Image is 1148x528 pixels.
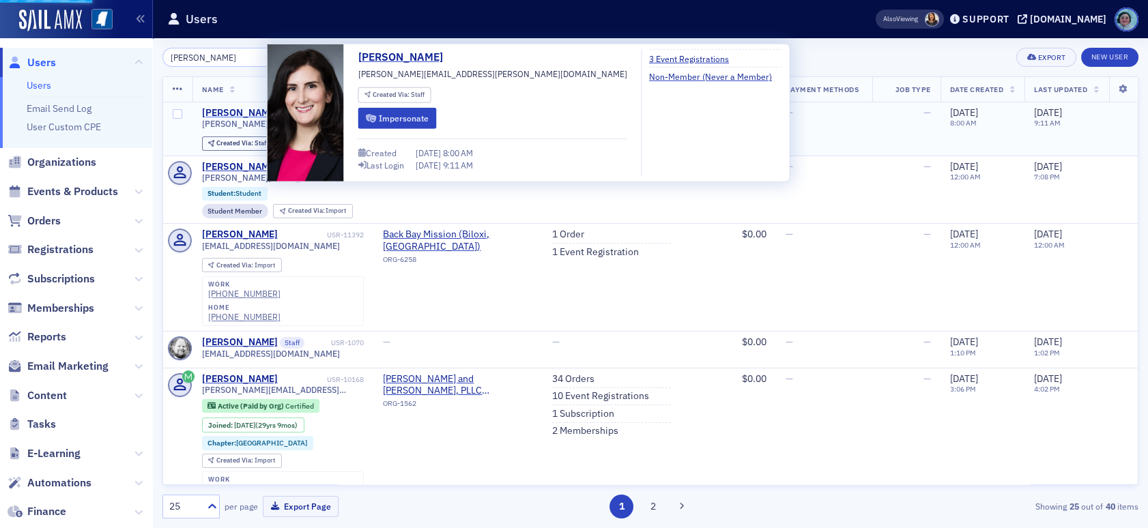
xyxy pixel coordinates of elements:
div: [PERSON_NAME] [202,161,278,173]
button: Impersonate [358,108,436,129]
span: Watkins, Ward and Stafford, PLLC (West Point) [383,373,533,397]
a: Email Marketing [8,359,109,374]
span: Student : [207,188,235,198]
div: [PERSON_NAME] [202,373,278,385]
span: Last Updated [1034,85,1087,94]
span: Registrations [27,242,94,257]
div: Active (Paid by Org): Active (Paid by Org): Certified [202,399,320,413]
div: USR-10168 [280,375,364,384]
div: Created Via: Import [202,454,282,468]
div: Import [216,262,275,269]
span: Active (Paid by Org) [218,401,285,411]
a: User Custom CPE [27,121,101,133]
time: 7:08 PM [1034,172,1060,181]
div: Chapter: [202,436,314,450]
span: Content [27,388,67,403]
a: [PERSON_NAME] [202,107,278,119]
time: 4:02 PM [1034,384,1060,394]
a: Non-Member (Never a Member) [649,70,782,83]
a: 3 Event Registrations [649,52,739,64]
span: [EMAIL_ADDRESS][DOMAIN_NAME] [202,349,340,359]
input: Search… [162,48,293,67]
strong: 25 [1067,500,1081,512]
span: [EMAIL_ADDRESS][DOMAIN_NAME] [202,241,340,251]
a: Tasks [8,417,56,432]
h1: Users [186,11,218,27]
a: Subscriptions [8,272,95,287]
span: Chapter : [207,438,236,448]
span: [DATE] [1034,372,1062,385]
span: Payment Methods [786,85,859,94]
div: [DOMAIN_NAME] [1030,13,1106,25]
a: Finance [8,504,66,519]
span: [PERSON_NAME][EMAIL_ADDRESS][PERSON_NAME][DOMAIN_NAME] [202,173,364,183]
a: 2 Memberships [552,425,618,437]
span: Events & Products [27,184,118,199]
span: — [923,372,931,385]
div: Export [1038,54,1066,61]
span: Email Marketing [27,359,109,374]
span: Back Bay Mission (Biloxi, MS) [383,229,533,252]
div: work [208,475,281,484]
div: ORG-6258 [383,255,533,269]
a: 1 Subscription [552,408,614,420]
span: [DATE] [950,160,978,173]
span: Job Type [895,85,931,94]
span: — [923,106,931,119]
a: Users [27,79,51,91]
span: Date Created [950,85,1003,94]
time: 8:00 AM [950,118,977,128]
a: [PHONE_NUMBER] [208,289,281,299]
a: Orders [8,214,61,229]
span: — [552,336,560,348]
a: 1 Order [552,229,584,241]
time: 1:10 PM [950,348,976,357]
div: Staff [216,140,268,147]
a: SailAMX [19,10,82,31]
div: Student: [202,187,268,201]
span: [DATE] [950,372,978,385]
div: ORG-1562 [383,399,533,413]
button: Export Page [263,496,339,517]
a: [PHONE_NUMBER] [208,312,281,322]
a: Back Bay Mission (Biloxi, [GEOGRAPHIC_DATA]) [383,229,533,252]
span: Orders [27,214,61,229]
button: Export [1016,48,1076,67]
span: — [786,336,793,348]
span: — [923,160,931,173]
a: Users [8,55,56,70]
a: View Homepage [82,9,113,32]
span: [DATE] [1034,336,1062,348]
span: [DATE] [950,106,978,119]
span: Viewing [883,14,918,24]
time: 9:11 AM [1034,118,1061,128]
div: Support [962,13,1009,25]
a: Active (Paid by Org) Certified [207,401,313,410]
span: [PERSON_NAME][EMAIL_ADDRESS][PERSON_NAME][DOMAIN_NAME] [202,385,364,395]
span: Noma Burge [925,12,939,27]
span: Users [27,55,56,70]
strong: 40 [1103,500,1117,512]
div: [PERSON_NAME] [202,229,278,241]
label: per page [225,500,258,512]
span: Automations [27,475,91,490]
span: 8:00 AM [442,147,472,158]
div: Created Via: Import [273,204,353,218]
a: New User [1081,48,1138,67]
span: — [383,336,390,348]
a: 34 Orders [552,373,594,385]
span: $0.00 [742,336,766,348]
time: 12:00 AM [1034,240,1065,250]
span: Joined : [208,421,234,430]
time: 1:02 PM [1034,348,1060,357]
span: [DATE] [415,147,442,158]
span: Created Via : [288,206,326,215]
span: — [923,336,931,348]
div: Import [216,457,275,465]
a: 1 Event Registration [552,246,639,259]
span: [PERSON_NAME][EMAIL_ADDRESS][PERSON_NAME][DOMAIN_NAME] [358,68,627,80]
span: [DATE] [950,336,978,348]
